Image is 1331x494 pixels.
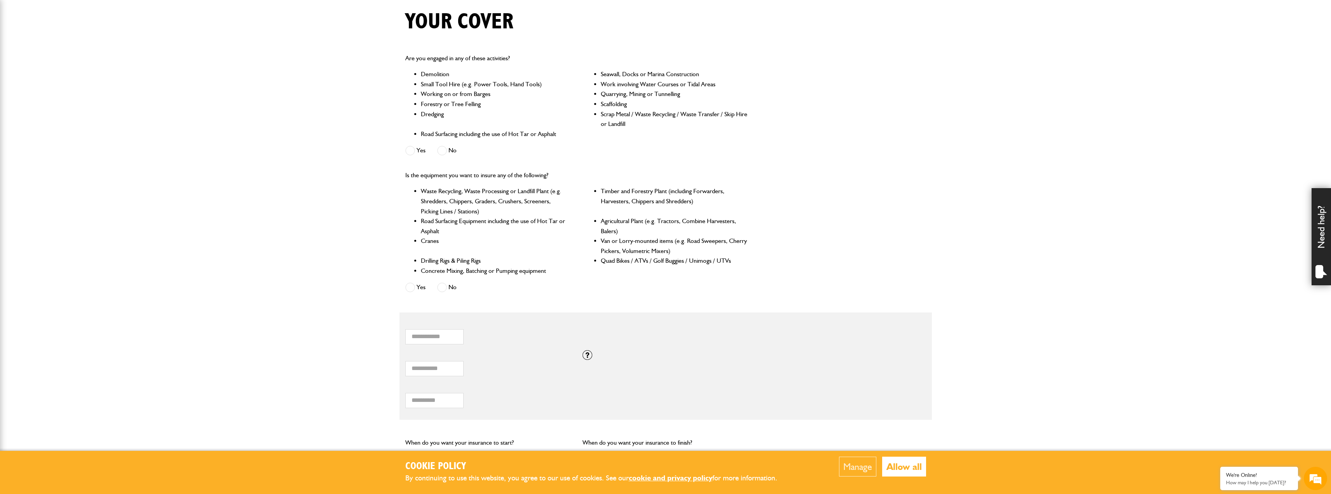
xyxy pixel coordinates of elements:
li: Concrete Mixing, Batching or Pumping equipment [421,266,568,276]
li: Road Surfacing Equipment including the use of Hot Tar or Asphalt [421,216,568,236]
p: When do you want your insurance to finish? [583,438,748,448]
li: Small Tool Hire (e.g. Power Tools, Hand Tools) [421,79,568,89]
li: Van or Lorry-mounted items (e.g. Road Sweepers, Cherry Pickers, Volumetric Mixers) [601,236,748,256]
input: Enter your last name [10,72,142,89]
textarea: Type your message and hit 'Enter' [10,141,142,233]
img: d_20077148190_company_1631870298795_20077148190 [13,43,33,54]
label: No [437,283,457,292]
li: Demolition [421,69,568,79]
button: Allow all [882,457,926,477]
button: Manage [839,457,876,477]
label: Yes [405,283,426,292]
li: Drilling Rigs & Piling Rigs [421,256,568,266]
p: Are you engaged in any of these activities? [405,53,748,63]
em: Start Chat [106,239,141,250]
div: Chat with us now [40,44,131,54]
li: Cranes [421,236,568,256]
li: Forestry or Tree Felling [421,99,568,109]
input: Enter your email address [10,95,142,112]
p: How may I help you today? [1226,480,1292,485]
li: Scaffolding [601,99,748,109]
label: Yes [405,146,426,155]
div: Need help? [1312,188,1331,285]
li: Timber and Forestry Plant (including Forwarders, Harvesters, Chippers and Shredders) [601,186,748,216]
input: Enter your phone number [10,118,142,135]
li: Working on or from Barges [421,89,568,99]
li: Quarrying, Mining or Tunnelling [601,89,748,99]
li: Dredging [421,109,568,129]
p: When do you want your insurance to start? [405,438,571,448]
a: cookie and privacy policy [629,473,712,482]
li: Road Surfacing including the use of Hot Tar or Asphalt [421,129,568,139]
h2: Cookie Policy [405,461,790,473]
li: Quad Bikes / ATVs / Golf Buggies / Unimogs / UTVs [601,256,748,266]
label: No [437,146,457,155]
div: Minimize live chat window [127,4,146,23]
div: We're Online! [1226,472,1292,478]
p: Is the equipment you want to insure any of the following? [405,170,748,180]
li: Work involving Water Courses or Tidal Areas [601,79,748,89]
li: Seawall, Docks or Marina Construction [601,69,748,79]
li: Scrap Metal / Waste Recycling / Waste Transfer / Skip Hire or Landfill [601,109,748,129]
li: Agricultural Plant (e.g. Tractors, Combine Harvesters, Balers) [601,216,748,236]
p: By continuing to use this website, you agree to our use of cookies. See our for more information. [405,472,790,484]
li: Waste Recycling, Waste Processing or Landfill Plant (e.g. Shredders, Chippers, Graders, Crushers,... [421,186,568,216]
h1: Your cover [405,9,513,35]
